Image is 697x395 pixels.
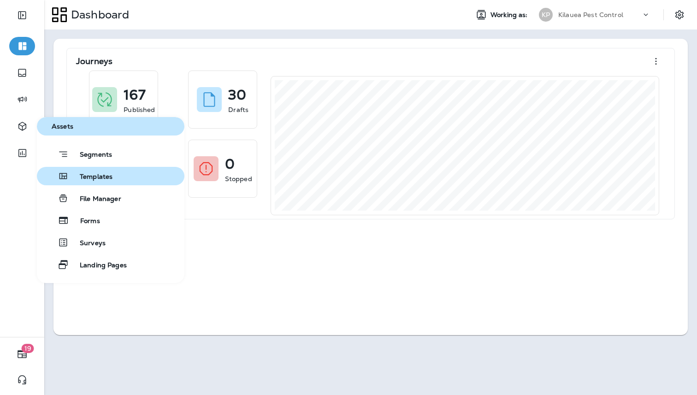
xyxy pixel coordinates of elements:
[69,195,121,204] span: File Manager
[37,117,184,136] button: Assets
[41,123,181,130] span: Assets
[490,11,530,19] span: Working as:
[228,105,248,114] p: Drafts
[69,261,127,270] span: Landing Pages
[69,173,112,182] span: Templates
[9,6,35,24] button: Expand Sidebar
[69,151,112,160] span: Segments
[37,167,184,185] button: Templates
[539,8,553,22] div: KP
[22,344,34,353] span: 19
[671,6,688,23] button: Settings
[124,105,155,114] p: Published
[558,11,623,18] p: Kilauea Pest Control
[37,145,184,163] button: Segments
[228,90,246,100] p: 30
[225,159,235,169] p: 0
[37,211,184,230] button: Forms
[76,57,112,66] p: Journeys
[67,8,129,22] p: Dashboard
[37,189,184,207] button: File Manager
[124,90,145,100] p: 167
[225,174,252,183] p: Stopped
[37,233,184,252] button: Surveys
[69,239,106,248] span: Surveys
[69,217,100,226] span: Forms
[37,255,184,274] button: Landing Pages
